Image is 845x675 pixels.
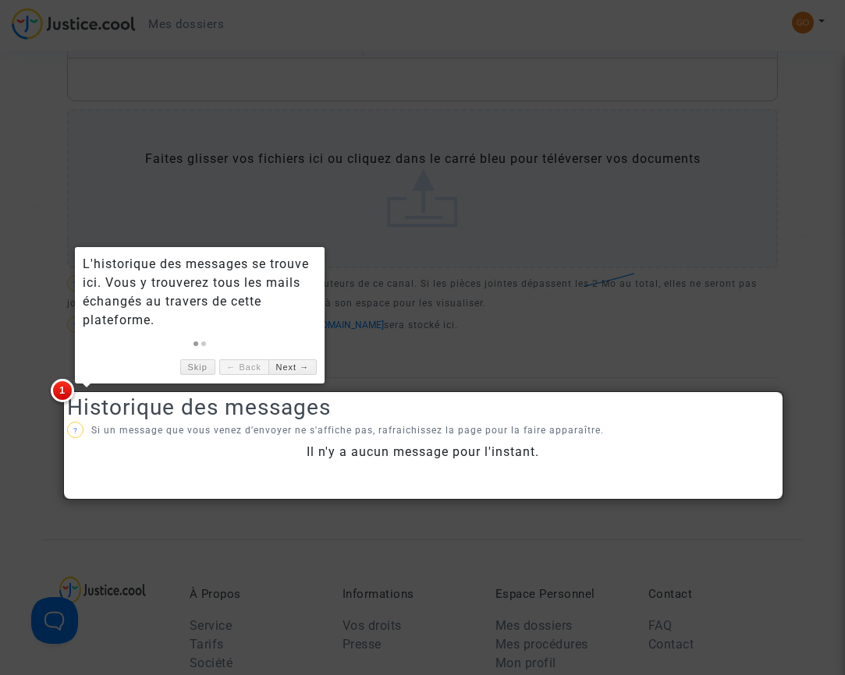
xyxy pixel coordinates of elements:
span: 1 [51,379,74,402]
div: Il n'y a aucun message pour l'instant. [67,443,778,461]
span: ? [73,426,78,435]
a: ← Back [219,359,268,376]
h2: Historique des messages [67,394,778,421]
div: L'historique des messages se trouve ici. Vous y trouverez tous les mails échangés au travers de c... [83,255,317,330]
p: Si un message que vous venez d'envoyer ne s'affiche pas, rafraichissez la page pour la faire appa... [67,421,778,440]
a: Skip [180,359,215,376]
a: Next → [268,359,317,376]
